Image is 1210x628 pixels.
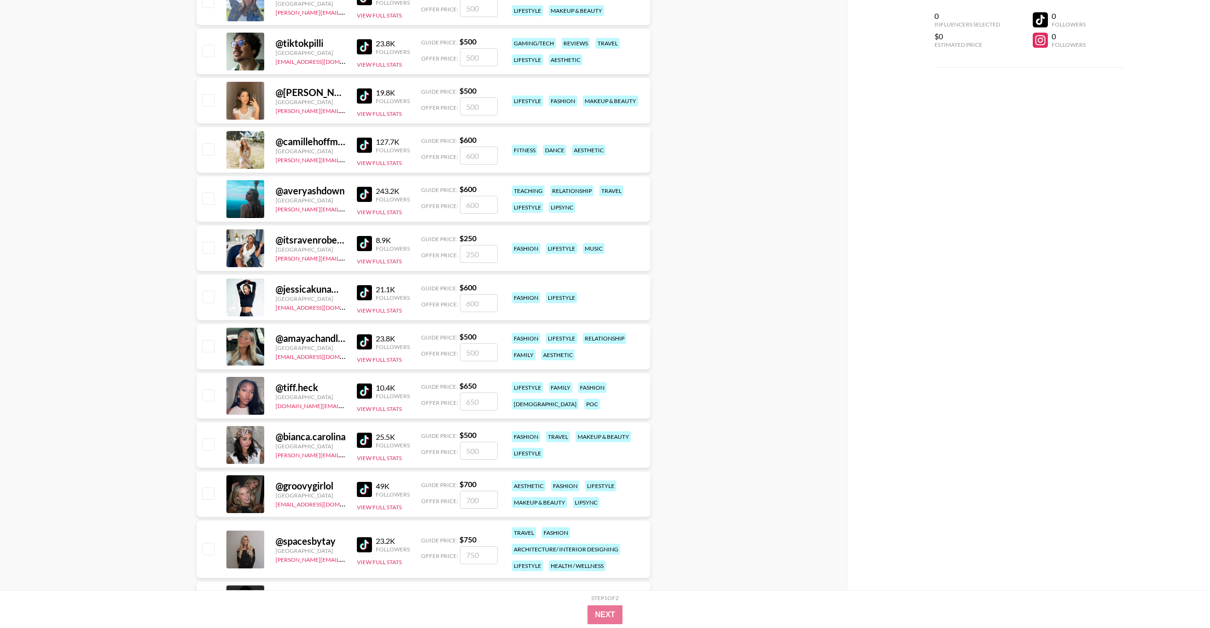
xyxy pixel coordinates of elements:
input: 500 [460,97,498,115]
div: @ amayachandler_ [276,332,346,344]
button: View Full Stats [357,558,402,566]
div: @ camillehoffmann05 [276,136,346,148]
button: View Full Stats [357,110,402,117]
span: Offer Price: [421,301,458,308]
div: @ tiff.heck [276,382,346,393]
span: Guide Price: [421,235,458,243]
input: 500 [460,343,498,361]
button: View Full Stats [357,258,402,265]
div: gaming/tech [512,38,556,49]
input: 500 [460,442,498,460]
div: teaching [512,185,544,196]
button: Next [588,605,623,624]
div: @ [PERSON_NAME].[PERSON_NAME] [276,87,346,98]
div: [DEMOGRAPHIC_DATA] [512,399,579,410]
span: Guide Price: [421,88,458,95]
strong: $ 500 [459,430,476,439]
a: [PERSON_NAME][EMAIL_ADDRESS][DOMAIN_NAME] [276,7,415,16]
a: [PERSON_NAME][EMAIL_ADDRESS][DOMAIN_NAME] [276,155,415,164]
strong: $ 600 [459,184,476,193]
div: reviews [562,38,590,49]
strong: $ 500 [459,86,476,95]
div: [GEOGRAPHIC_DATA] [276,98,346,105]
div: poc [584,399,600,410]
span: Offer Price: [421,448,458,455]
iframe: Drift Widget Chat Controller [1163,581,1199,617]
div: [GEOGRAPHIC_DATA] [276,295,346,302]
input: 600 [460,294,498,312]
span: Offer Price: [421,399,458,406]
div: lipsync [549,202,575,213]
a: [DOMAIN_NAME][EMAIL_ADDRESS][DOMAIN_NAME] [276,401,417,410]
div: @ jessicakunamalla [276,283,346,295]
button: View Full Stats [357,356,402,363]
div: 21.1K [376,285,410,294]
div: aesthetic [512,480,545,491]
span: Guide Price: [421,481,458,488]
div: travel [546,431,570,442]
button: View Full Stats [357,405,402,412]
div: Followers [376,294,410,301]
div: lifestyle [546,333,577,344]
div: 23.8K [376,334,410,343]
div: fashion [512,292,540,303]
div: @ tiktokpilli [276,37,346,49]
div: 25.5K [376,432,410,442]
img: TikTok [357,187,372,202]
strong: $ 750 [459,535,476,544]
input: 250 [460,245,498,263]
div: lifestyle [512,54,543,65]
img: TikTok [357,433,372,448]
span: Guide Price: [421,39,458,46]
strong: $ 650 [459,381,476,390]
div: health / wellness [549,560,605,571]
div: makeup & beauty [512,497,567,508]
div: Estimated Price [934,41,1000,48]
div: Influencers Selected [934,21,1000,28]
a: [PERSON_NAME][EMAIL_ADDRESS][PERSON_NAME][DOMAIN_NAME] [276,554,460,563]
div: Followers [376,196,410,203]
div: Followers [376,147,410,154]
div: fitness [512,145,537,156]
img: TikTok [357,138,372,153]
button: View Full Stats [357,209,402,216]
div: Followers [376,245,410,252]
div: travel [599,185,623,196]
div: lifestyle [512,96,543,106]
div: lifestyle [546,292,577,303]
div: 49K [376,481,410,491]
span: Offer Price: [421,252,458,259]
div: lifestyle [585,480,616,491]
span: Offer Price: [421,104,458,111]
div: [GEOGRAPHIC_DATA] [276,443,346,450]
a: [EMAIL_ADDRESS][DOMAIN_NAME] [276,499,371,508]
div: [GEOGRAPHIC_DATA] [276,49,346,56]
strong: $ 250 [459,234,476,243]
div: aesthetic [572,145,605,156]
a: [PERSON_NAME][EMAIL_ADDRESS][DOMAIN_NAME] [276,105,415,114]
div: relationship [550,185,594,196]
input: 750 [460,546,498,564]
div: Step 1 of 2 [591,594,619,602]
img: TikTok [357,285,372,300]
img: TikTok [357,334,372,349]
div: @ itsravenroberts [276,234,346,246]
div: [GEOGRAPHIC_DATA] [276,197,346,204]
div: fashion [542,527,570,538]
div: architecture/ interior designing [512,544,620,555]
div: 127.7K [376,137,410,147]
div: aesthetic [541,349,575,360]
button: View Full Stats [357,504,402,511]
div: Followers [376,97,410,105]
div: [GEOGRAPHIC_DATA] [276,492,346,499]
span: Guide Price: [421,285,458,292]
span: Offer Price: [421,552,458,559]
span: Guide Price: [421,432,458,439]
div: Followers [1052,41,1086,48]
div: [GEOGRAPHIC_DATA] [276,547,346,554]
button: View Full Stats [357,12,402,19]
div: [GEOGRAPHIC_DATA] [276,393,346,401]
div: lifestyle [512,448,543,459]
div: lifestyle [512,202,543,213]
div: 23.2K [376,536,410,546]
